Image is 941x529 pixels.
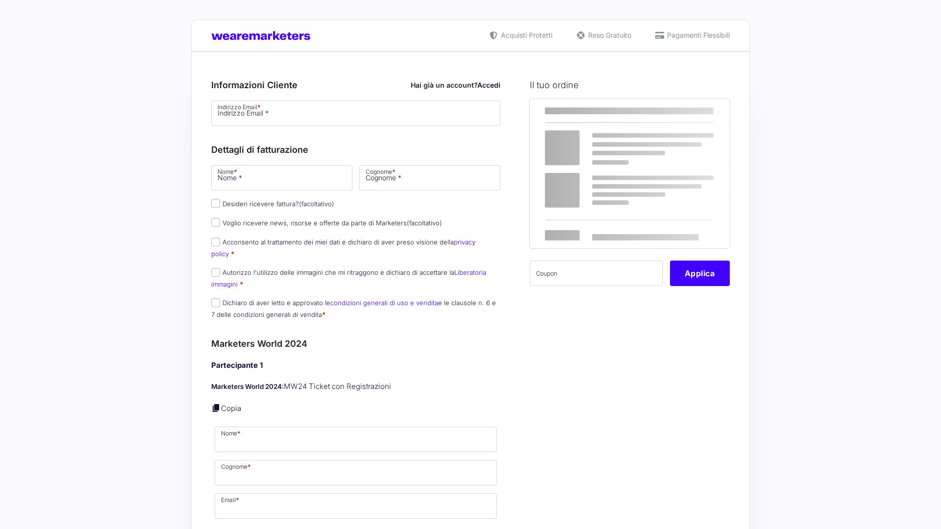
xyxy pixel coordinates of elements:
[530,124,655,165] td: Marketers World 2024 - MW24 Ticket con Registrazioni
[407,219,442,227] span: (facoltativo)
[211,268,486,288] a: Liberatoria immagini
[211,268,220,277] input: Autorizzo l'utilizzo delle immagini che mi ritraggono e dichiaro di accettare laLiberatoria immagini
[211,360,500,371] h4: Partecipante 1
[211,238,475,257] label: Acconsento al trattamento dei miei dati e dichiaro di aver preso visione della
[530,78,730,92] h3: Il tuo ordine
[211,200,334,208] label: Desideri ricevere fattura?
[359,165,500,191] input: Cognome *
[221,404,241,413] a: Copia
[211,238,475,257] a: privacy policy
[211,383,284,390] strong: Marketers World 2024:
[211,143,500,156] h3: Dettagli di fatturazione
[530,165,655,196] th: Subtotale
[654,99,730,124] th: Subtotale
[530,261,663,286] input: Coupon
[330,299,438,307] a: condizioni generali di uso e vendita
[586,30,631,40] span: Reso Gratuito
[211,238,220,246] input: Acconsento al trattamento dei miei dati e dichiaro di aver preso visione dellaprivacy policy
[211,299,496,318] label: Dichiaro di aver letto e approvato le e le clausole n. 6 e 7 delle condizioni generali di vendita
[477,81,500,89] a: Accedi
[211,298,220,307] input: Dichiaro di aver letto e approvato lecondizioni generali di uso e venditae le clausole n. 6 e 7 d...
[211,403,221,413] a: Copia i dettagli dell'acquirente
[411,80,500,90] div: Hai già un account?
[211,219,442,227] label: Voglio ricevere news, risorse e offerte da parte di Marketers
[498,30,552,40] span: Acquisti Protetti
[299,200,334,208] span: (facoltativo)
[211,199,220,208] input: Desideri ricevere fattura?(facoltativo)
[530,99,655,124] th: Prodotto
[211,100,500,126] input: Indirizzo Email *
[530,196,655,248] th: Totale
[670,261,730,286] button: Applica
[211,381,500,392] p: MW24 Ticket con Registrazioni
[211,78,500,92] h3: Informazioni Cliente
[211,268,486,288] label: Autorizzo l'utilizzo delle immagini che mi ritraggono e dichiaro di accettare la
[211,218,220,227] input: Voglio ricevere news, risorse e offerte da parte di Marketers(facoltativo)
[211,337,500,350] h3: Marketers World 2024
[211,165,352,191] input: Nome *
[665,30,730,40] span: Pagamenti Flessibili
